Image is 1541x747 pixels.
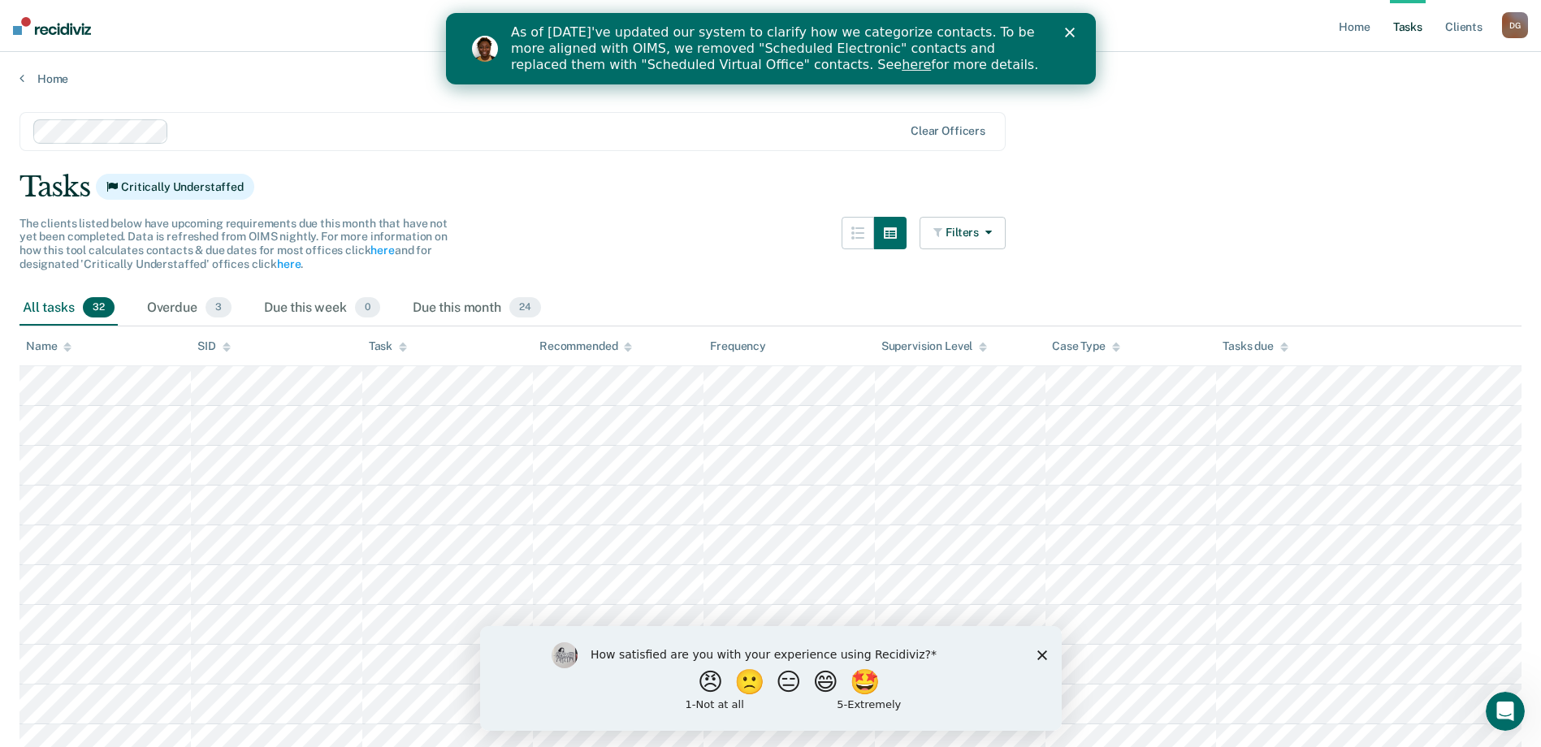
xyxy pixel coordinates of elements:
[83,297,115,318] span: 32
[509,297,541,318] span: 24
[911,124,985,138] div: Clear officers
[96,174,254,200] span: Critically Understaffed
[1502,12,1528,38] div: D G
[197,339,231,353] div: SID
[206,297,232,318] span: 3
[13,17,91,35] img: Recidiviz
[19,71,1522,86] a: Home
[19,217,448,270] span: The clients listed below have upcoming requirements due this month that have not yet been complet...
[480,626,1062,731] iframe: Survey by Kim from Recidiviz
[261,291,383,326] div: Due this week0
[539,339,632,353] div: Recommended
[19,291,118,326] div: All tasks32
[19,171,1522,204] div: Tasks
[369,339,407,353] div: Task
[920,217,1006,249] button: Filters
[710,339,766,353] div: Frequency
[277,257,301,270] a: here
[370,244,394,257] a: here
[355,297,380,318] span: 0
[26,339,71,353] div: Name
[619,15,635,24] div: Close
[881,339,988,353] div: Supervision Level
[409,291,544,326] div: Due this month24
[1486,692,1525,731] iframe: Intercom live chat
[456,44,485,59] a: here
[1502,12,1528,38] button: DG
[144,291,235,326] div: Overdue3
[446,13,1096,84] iframe: Intercom live chat banner
[1052,339,1120,353] div: Case Type
[1223,339,1288,353] div: Tasks due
